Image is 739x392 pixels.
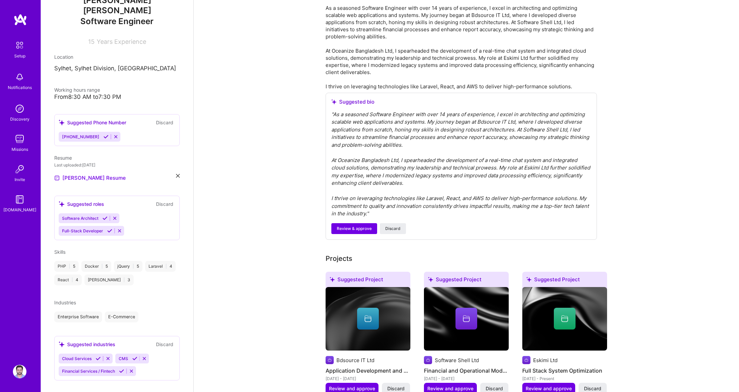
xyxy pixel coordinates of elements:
img: cover [424,287,509,351]
span: 15 [88,38,95,45]
span: | [166,264,167,269]
div: Docker 5 [81,261,111,272]
img: setup [13,38,27,52]
div: Eskimi Ltd [533,357,558,364]
i: icon SuggestedTeams [59,341,64,347]
div: " As a seasoned Software Engineer with over 14 years of experience, I excel in architecting and o... [331,111,591,218]
div: Suggested Project [326,272,410,290]
span: Review and approve [427,385,473,392]
h4: Application Development and Deployment [326,366,410,375]
div: Enterprise Software [54,311,102,322]
div: Invite [15,176,25,183]
div: Add projects you've worked on [326,253,352,264]
span: Review & approve [337,226,372,232]
i: icon SuggestedTeams [428,277,433,282]
div: Missions [12,146,28,153]
i: Reject [105,356,111,361]
img: Company logo [424,356,432,364]
span: | [133,264,134,269]
div: PHP 5 [54,261,79,272]
div: Suggested Phone Number [59,119,126,126]
h4: Financial and Operational Module Development [424,366,509,375]
i: Reject [129,369,134,374]
div: Projects [326,253,352,264]
span: [PHONE_NUMBER] [62,134,99,139]
i: Reject [112,216,117,221]
span: Discard [584,385,601,392]
i: Reject [142,356,147,361]
span: Software Architect [62,216,98,221]
div: [PERSON_NAME] 3 [84,274,134,285]
img: teamwork [13,132,26,146]
div: [DATE] - [DATE] [424,375,509,382]
span: Resume [54,155,72,161]
div: E-Commerce [105,311,138,322]
i: icon SuggestedTeams [59,120,64,125]
span: Financial Services / Fintech [62,369,115,374]
button: Discard [154,340,175,348]
span: Skills [54,249,65,255]
span: Review and approve [526,385,572,392]
i: icon SuggestedTeams [59,201,64,207]
span: CMS [119,356,128,361]
img: Company logo [326,356,334,364]
a: [PERSON_NAME] Resume [54,174,126,182]
div: Suggested roles [59,200,104,208]
div: Bdsource IT Ltd [336,357,374,364]
i: icon SuggestedTeams [526,277,531,282]
i: Accept [103,134,109,139]
img: cover [326,287,410,351]
div: Suggested bio [331,99,591,105]
img: cover [522,287,607,351]
div: Suggested Project [424,272,509,290]
span: | [101,264,103,269]
span: Working hours range [54,87,100,93]
span: Cloud Services [62,356,92,361]
span: | [123,277,125,283]
div: From 8:30 AM to 7:30 PM [54,93,180,101]
i: Accept [119,369,124,374]
span: Industries [54,300,76,305]
div: [DATE] - Present [522,375,607,382]
span: Discard [486,385,503,392]
i: icon SuggestedTeams [331,99,336,104]
div: As a seasoned Software Engineer with over 14 years of experience, I excel in architecting and opt... [326,4,597,90]
div: Location [54,53,180,60]
div: Laravel 4 [145,261,176,272]
div: [DOMAIN_NAME] [3,206,36,213]
div: Suggested industries [59,341,115,348]
img: guide book [13,193,26,206]
i: Reject [117,228,122,233]
button: Discard [154,200,175,208]
img: bell [13,70,26,84]
span: Years Experience [97,38,146,45]
button: Discard [154,119,175,126]
div: Notifications [8,84,32,91]
div: Discovery [10,115,30,123]
i: Accept [132,356,137,361]
span: | [69,264,70,269]
span: Review and approve [329,385,375,392]
img: Company logo [522,356,530,364]
div: Software Shell Ltd [435,357,479,364]
img: User Avatar [13,365,26,378]
div: Setup [14,52,25,59]
i: icon SuggestedTeams [330,277,335,282]
i: Accept [96,356,101,361]
span: Software Engineer [80,16,154,26]
i: Accept [107,228,112,233]
div: Suggested Project [522,272,607,290]
img: logo [14,14,27,26]
a: User Avatar [11,365,28,378]
i: Reject [113,134,118,139]
button: Discard [380,223,406,234]
p: Sylhet, Sylhet Division, [GEOGRAPHIC_DATA] [54,65,180,73]
h4: Full Stack System Optimization [522,366,607,375]
div: [DATE] - [DATE] [326,375,410,382]
img: Resume [54,175,60,181]
i: icon Close [176,174,180,178]
div: jQuery 5 [114,261,142,272]
div: Last uploaded: [DATE] [54,161,180,168]
span: Full-Stack Developer [62,228,103,233]
img: discovery [13,102,26,115]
